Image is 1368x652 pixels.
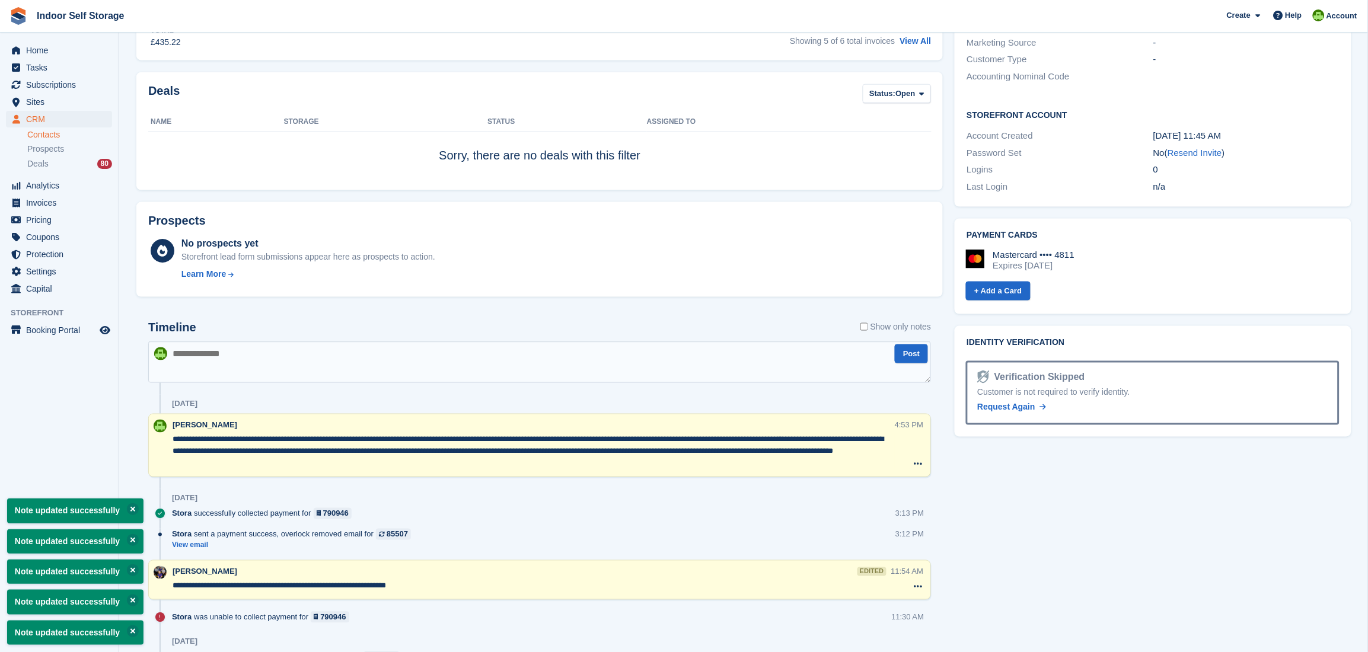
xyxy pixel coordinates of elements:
h2: Storefront Account [967,108,1340,120]
div: [DATE] 11:45 AM [1153,129,1340,143]
a: menu [6,42,112,59]
div: Expires [DATE] [993,260,1074,271]
label: Show only notes [860,321,932,333]
a: menu [6,322,112,338]
a: menu [6,194,112,211]
div: Marketing Source [967,36,1153,50]
a: Prospects [27,143,112,155]
a: Resend Invite [1168,148,1222,158]
span: Sites [26,94,97,110]
span: Showing 5 of 6 total invoices [790,36,895,46]
div: Accounting Nominal Code [967,70,1153,84]
a: menu [6,263,112,280]
div: Password Set [967,146,1153,160]
span: Pricing [26,212,97,228]
img: Helen Wilson [154,420,167,433]
img: Identity Verification Ready [977,370,989,383]
div: 790946 [323,508,349,519]
a: 790946 [311,612,349,623]
p: Note updated successfully [7,590,144,614]
img: Mastercard Logo [966,250,985,269]
div: sent a payment success, overlock removed email for [172,529,417,540]
a: Contacts [27,129,112,140]
span: Sorry, there are no deals with this filter [439,149,640,162]
span: Create [1227,9,1251,21]
div: successfully collected payment for [172,508,358,519]
div: Logins [967,163,1153,177]
div: 0 [1153,163,1340,177]
div: - [1153,53,1340,66]
a: menu [6,177,112,194]
span: Settings [26,263,97,280]
span: [PERSON_NAME] [173,567,237,576]
p: Note updated successfully [7,560,144,584]
span: Prospects [27,143,64,155]
p: Note updated successfully [7,498,144,523]
a: menu [6,280,112,297]
span: Coupons [26,229,97,245]
button: Post [895,344,928,364]
button: Status: Open [863,84,931,104]
div: £435.22 [151,36,181,49]
div: was unable to collect payment for [172,612,355,623]
h2: Identity verification [967,338,1340,347]
span: Status: [869,88,895,100]
th: Storage [284,113,488,132]
a: Indoor Self Storage [32,6,129,25]
a: Learn More [181,268,435,280]
a: 85507 [376,529,411,540]
a: Preview store [98,323,112,337]
div: Account Created [967,129,1153,143]
div: n/a [1153,180,1340,194]
a: 790946 [314,508,352,519]
div: 3:13 PM [895,508,924,519]
a: menu [6,59,112,76]
a: Deals 80 [27,158,112,170]
div: 4:53 PM [895,420,923,431]
div: 790946 [320,612,346,623]
div: Verification Skipped [990,370,1085,384]
span: Request Again [977,402,1035,412]
div: Last Login [967,180,1153,194]
a: menu [6,94,112,110]
h2: Payment cards [967,231,1340,240]
div: Customer Type [967,53,1153,66]
a: menu [6,76,112,93]
span: Stora [172,508,192,519]
span: Tasks [26,59,97,76]
h2: Timeline [148,321,196,334]
div: edited [857,567,886,576]
div: 3:12 PM [895,529,924,540]
span: Subscriptions [26,76,97,93]
span: Deals [27,158,49,170]
span: Analytics [26,177,97,194]
div: Learn More [181,268,226,280]
img: Sandra Pomeroy [154,566,167,579]
div: Customer is not required to verify identity. [977,386,1328,399]
a: menu [6,229,112,245]
input: Show only notes [860,321,868,333]
div: Storefront lead form submissions appear here as prospects to action. [181,251,435,263]
div: 80 [97,159,112,169]
img: Helen Wilson [1313,9,1325,21]
h2: Deals [148,84,180,106]
a: menu [6,111,112,127]
span: CRM [26,111,97,127]
a: menu [6,246,112,263]
th: Name [148,113,284,132]
span: Booking Portal [26,322,97,338]
span: Stora [172,529,192,540]
span: Account [1326,10,1357,22]
p: Note updated successfully [7,529,144,554]
a: menu [6,212,112,228]
span: Help [1286,9,1302,21]
span: Stora [172,612,192,623]
div: 11:30 AM [892,612,924,623]
span: [PERSON_NAME] [173,421,237,430]
span: Storefront [11,307,118,319]
th: Status [487,113,647,132]
div: [DATE] [172,494,197,503]
span: ( ) [1165,148,1225,158]
div: Mastercard •••• 4811 [993,250,1074,260]
a: + Add a Card [966,282,1030,301]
